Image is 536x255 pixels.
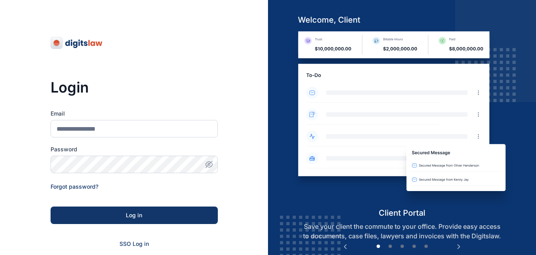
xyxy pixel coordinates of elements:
div: Log in [63,211,205,219]
img: digitslaw-logo [51,37,103,49]
button: Previous [341,243,349,251]
a: Forgot password? [51,183,98,190]
button: Next [455,243,463,251]
h3: Login [51,79,218,95]
label: Password [51,145,218,153]
button: 4 [410,243,418,251]
button: 3 [398,243,406,251]
button: Log in [51,207,218,224]
p: Save your client the commute to your office. Provide easy access to documents, case files, lawyer... [291,222,513,241]
img: client-portal [291,31,513,207]
h5: welcome, client [291,14,513,25]
button: 2 [386,243,394,251]
button: 1 [374,243,382,251]
a: SSO Log in [119,240,149,247]
h5: client portal [291,207,513,218]
button: 5 [422,243,430,251]
label: Email [51,110,218,118]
